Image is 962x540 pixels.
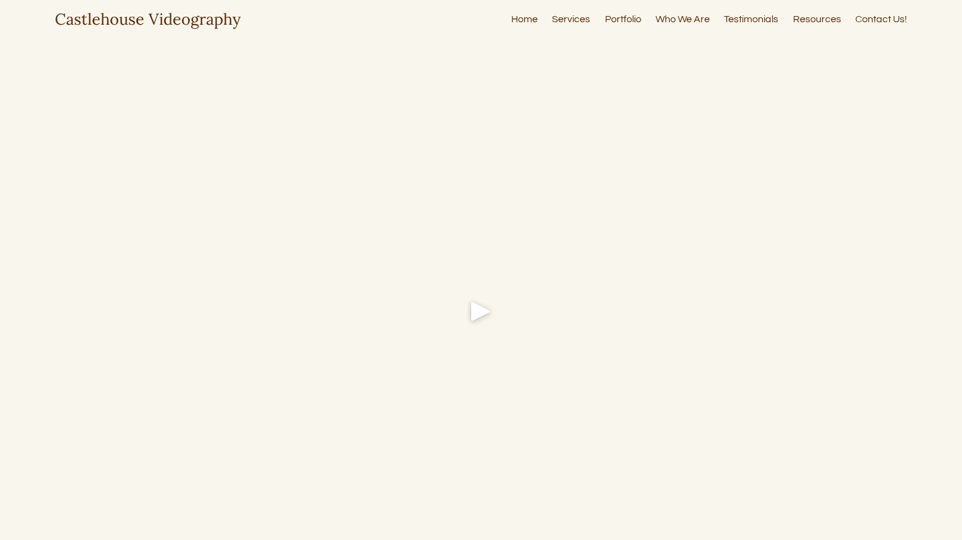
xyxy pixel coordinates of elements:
[656,10,710,27] a: Who We Are
[855,10,907,27] a: Contact Us!
[724,10,778,27] a: Testimonials
[511,10,538,27] a: Home
[605,10,641,27] a: Portfolio
[552,10,590,27] a: Services
[466,296,496,326] div: Play
[55,9,240,29] a: Castlehouse Videography
[793,10,841,27] a: Resources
